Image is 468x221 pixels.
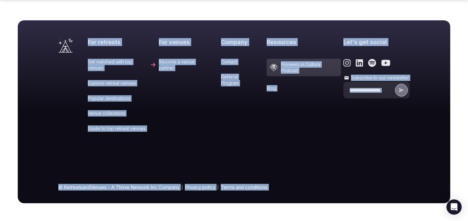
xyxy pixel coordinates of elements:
a: Contact [221,59,264,65]
a: Guide to top retreat venues [88,125,156,132]
a: Link to the retreats and venues LinkedIn page [356,59,363,67]
a: Popular destinations [88,95,156,102]
a: Terms and conditions [221,184,268,191]
h2: For retreats [88,38,156,46]
h2: For venues [159,38,218,46]
div: © RetreatsandVenues - A Thrive Network Inc Company [58,176,410,203]
a: Privacy policy [185,184,215,191]
div: Open Intercom Messenger [446,199,462,215]
a: Explore retreat venues [88,80,156,86]
h2: Let's get social [343,38,410,46]
a: Become a venue partner [159,59,218,71]
a: Link to the retreats and venues Instagram page [343,59,351,67]
a: Blog [267,85,341,91]
a: Visit the homepage [58,38,73,53]
a: Venue collections [88,110,156,117]
label: Subscribe to our newsletter [343,75,410,81]
h2: Resources [267,38,341,46]
a: Link to the retreats and venues Youtube page [381,59,390,67]
a: Get matched with top venues [88,59,156,71]
h2: Company [221,38,264,46]
a: Link to the retreats and venues Spotify page [368,59,376,67]
a: Pioneers in Culture Podcast [267,59,341,76]
a: Referral Program [221,74,264,86]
